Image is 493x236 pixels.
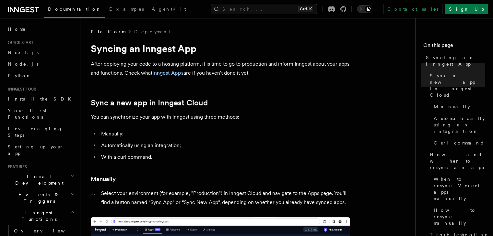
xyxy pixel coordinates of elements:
[431,137,485,149] a: Curl command
[152,6,186,12] span: AgentKit
[99,141,350,150] li: Automatically using an integration;
[109,6,144,12] span: Examples
[426,54,485,67] span: Syncing an Inngest App
[5,105,76,123] a: Your first Functions
[5,58,76,70] a: Node.js
[105,2,148,17] a: Examples
[8,26,26,32] span: Home
[8,126,63,138] span: Leveraging Steps
[148,2,190,17] a: AgentKit
[14,228,81,233] span: Overview
[431,101,485,113] a: Manually
[91,28,125,35] span: Platform
[427,149,485,173] a: How and when to resync an app
[152,70,183,76] a: Inngest Apps
[5,93,76,105] a: Install the SDK
[44,2,105,18] a: Documentation
[5,70,76,81] a: Python
[431,173,485,204] a: When to resync Vercel apps manually
[445,4,488,14] a: Sign Up
[5,87,36,92] span: Inngest tour
[5,207,76,225] button: Inngest Functions
[5,141,76,159] a: Setting up your app
[8,61,39,67] span: Node.js
[5,209,70,222] span: Inngest Functions
[211,4,317,14] button: Search...Ctrl+K
[91,43,350,54] h1: Syncing an Inngest App
[299,6,313,12] kbd: Ctrl+K
[91,175,116,184] a: Manually
[431,204,485,229] a: How to resync manually
[434,103,470,110] span: Manually
[5,23,76,35] a: Home
[91,113,350,122] p: You can synchronize your app with Inngest using three methods:
[357,5,372,13] button: Toggle dark mode
[427,70,485,101] a: Sync a new app in Inngest Cloud
[99,189,350,207] li: Select your environment (for example, "Production") in Inngest Cloud and navigate to the Apps pag...
[383,4,442,14] a: Contact sales
[430,151,485,171] span: How and when to resync an app
[8,108,46,120] span: Your first Functions
[8,73,31,78] span: Python
[423,52,485,70] a: Syncing an Inngest App
[5,189,76,207] button: Events & Triggers
[5,171,76,189] button: Local Development
[430,72,485,98] span: Sync a new app in Inngest Cloud
[434,140,485,146] span: Curl command
[8,144,64,156] span: Setting up your app
[5,47,76,58] a: Next.js
[423,41,485,52] h4: On this page
[5,173,71,186] span: Local Development
[8,96,75,102] span: Install the SDK
[8,50,39,55] span: Next.js
[434,207,485,226] span: How to resync manually
[431,113,485,137] a: Automatically using an integration
[99,153,350,162] li: With a curl command.
[134,28,170,35] a: Deployment
[91,59,350,78] p: After deploying your code to a hosting platform, it is time to go to production and inform Innges...
[434,176,485,202] span: When to resync Vercel apps manually
[5,191,71,204] span: Events & Triggers
[99,129,350,138] li: Manually;
[5,164,27,169] span: Features
[5,123,76,141] a: Leveraging Steps
[91,98,208,107] a: Sync a new app in Inngest Cloud
[48,6,101,12] span: Documentation
[5,40,33,45] span: Quick start
[434,115,485,134] span: Automatically using an integration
